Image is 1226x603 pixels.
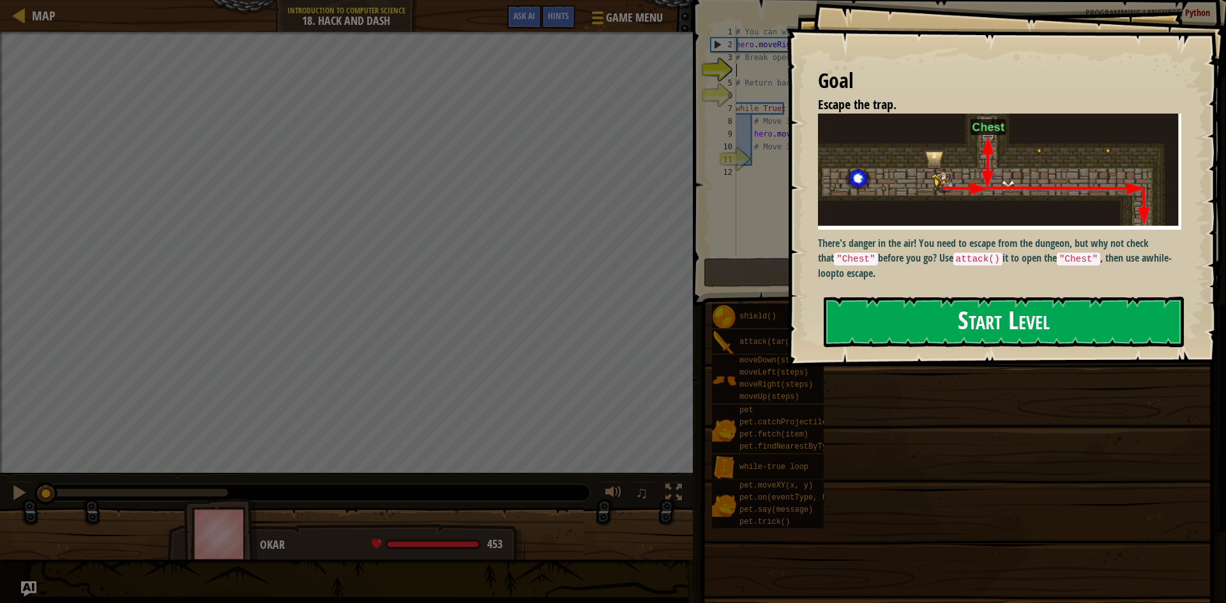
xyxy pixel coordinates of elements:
[712,305,736,329] img: portrait.png
[711,115,736,128] div: 8
[739,406,753,415] span: pet
[548,10,569,22] span: Hints
[739,312,776,321] span: shield()
[712,368,736,392] img: portrait.png
[739,517,790,526] span: pet.trick()
[818,96,897,113] span: Escape the trap.
[739,442,863,451] span: pet.findNearestByType(type)
[711,128,736,140] div: 9
[21,581,36,597] button: Ask AI
[582,5,670,35] button: Game Menu
[824,297,1184,347] button: Start Level
[739,356,808,365] span: moveDown(steps)
[711,102,736,115] div: 7
[711,166,736,179] div: 12
[513,10,535,22] span: Ask AI
[711,38,736,51] div: 2
[26,7,56,24] a: Map
[739,493,859,502] span: pet.on(eventType, handler)
[712,456,736,480] img: portrait.png
[6,481,32,507] button: Ctrl + P: Pause
[739,338,804,346] span: attack(target)
[712,418,736,442] img: portrait.png
[601,481,626,507] button: Adjust volume
[818,251,1172,280] strong: while-loop
[32,7,56,24] span: Map
[818,66,1181,96] div: Goal
[739,380,813,389] span: moveRight(steps)
[739,418,859,427] span: pet.catchProjectile(arrow)
[711,89,736,102] div: 6
[818,236,1191,280] p: There's danger in the air! You need to escape from the dungeon, but why not check that before you...
[487,536,503,552] span: 453
[818,114,1191,230] img: Hack and dash
[739,505,813,514] span: pet.say(message)
[711,140,736,153] div: 10
[633,481,655,507] button: ♫
[711,51,736,64] div: 3
[711,64,736,77] div: 4
[802,96,1178,114] li: Escape the trap.
[712,493,736,517] img: portrait.png
[606,10,663,26] span: Game Menu
[739,392,799,401] span: moveUp(steps)
[834,253,877,265] code: "Chest"
[1057,253,1100,265] code: "Chest"
[507,5,541,29] button: Ask AI
[711,153,736,166] div: 11
[739,463,808,472] span: while-true loop
[712,331,736,355] img: portrait.png
[739,430,808,439] span: pet.fetch(item)
[661,481,686,507] button: Toggle fullscreen
[711,77,736,89] div: 5
[739,368,808,377] span: moveLeft(steps)
[739,481,813,490] span: pet.moveXY(x, y)
[372,539,503,550] div: health: 453 / 453
[711,26,736,38] div: 1
[260,537,512,553] div: Okar
[704,258,1206,287] button: Run ⇧↵
[953,253,1003,265] code: attack()
[184,498,258,569] img: thang_avatar_frame.png
[635,483,648,502] span: ♫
